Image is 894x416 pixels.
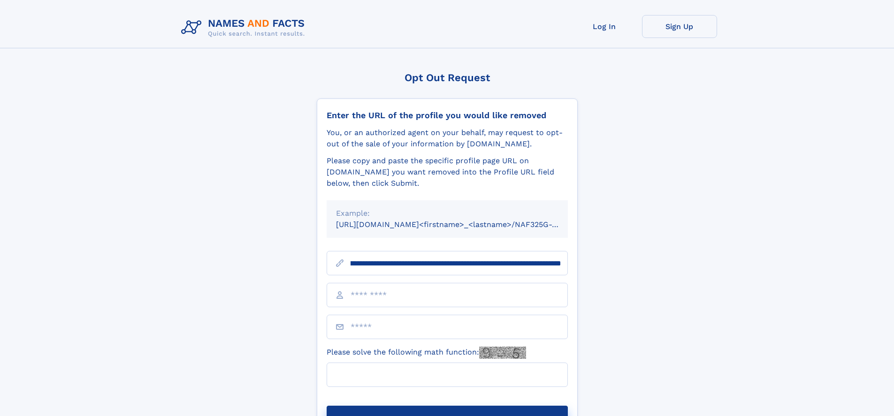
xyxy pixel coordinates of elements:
[327,127,568,150] div: You, or an authorized agent on your behalf, may request to opt-out of the sale of your informatio...
[327,347,526,359] label: Please solve the following math function:
[327,155,568,189] div: Please copy and paste the specific profile page URL on [DOMAIN_NAME] you want removed into the Pr...
[177,15,313,40] img: Logo Names and Facts
[327,110,568,121] div: Enter the URL of the profile you would like removed
[642,15,717,38] a: Sign Up
[336,208,558,219] div: Example:
[336,220,586,229] small: [URL][DOMAIN_NAME]<firstname>_<lastname>/NAF325G-xxxxxxxx
[567,15,642,38] a: Log In
[317,72,578,83] div: Opt Out Request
